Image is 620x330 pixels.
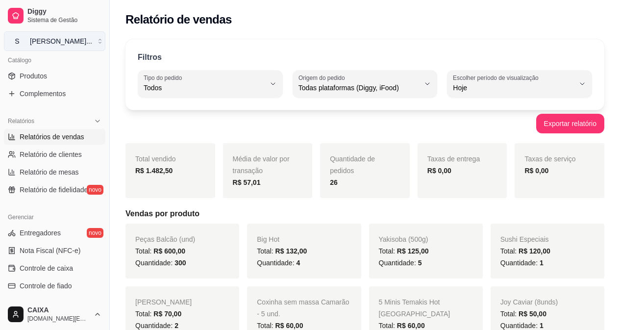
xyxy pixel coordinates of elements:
span: [DOMAIN_NAME][EMAIL_ADDRESS][DOMAIN_NAME] [27,315,90,323]
span: 5 Minis Temakis Hot [GEOGRAPHIC_DATA] [379,298,450,318]
span: Sushi Especiais [500,235,549,243]
span: 2 [174,322,178,330]
h2: Relatório de vendas [125,12,232,27]
label: Escolher período de visualização [453,74,542,82]
span: Relatórios de vendas [20,132,84,142]
div: [PERSON_NAME] ... [30,36,92,46]
button: Escolher período de visualizaçãoHoje [447,70,592,98]
span: Quantidade: [379,259,422,267]
span: Joy Caviar (8unds) [500,298,558,306]
span: Relatório de fidelidade [20,185,88,195]
span: Total: [379,247,429,255]
span: Diggy [27,7,101,16]
span: Quantidade: [500,322,544,330]
span: Controle de caixa [20,263,73,273]
span: Entregadores [20,228,61,238]
span: 4 [296,259,300,267]
a: Entregadoresnovo [4,225,105,241]
span: Total: [257,247,307,255]
span: S [12,36,22,46]
div: Gerenciar [4,209,105,225]
span: Média de valor por transação [233,155,290,175]
a: DiggySistema de Gestão [4,4,105,27]
span: R$ 50,00 [519,310,546,318]
strong: R$ 57,01 [233,178,261,186]
label: Tipo do pedido [144,74,185,82]
span: R$ 60,00 [397,322,425,330]
span: R$ 70,00 [153,310,181,318]
span: Quantidade: [135,259,186,267]
span: Relatório de clientes [20,150,82,159]
span: Relatórios [8,117,34,125]
span: Total: [135,247,185,255]
span: Total: [257,322,303,330]
button: CAIXA[DOMAIN_NAME][EMAIL_ADDRESS][DOMAIN_NAME] [4,303,105,326]
span: Relatório de mesas [20,167,79,177]
span: Quantidade: [257,259,300,267]
span: R$ 125,00 [397,247,429,255]
a: Nota Fiscal (NFC-e) [4,243,105,258]
a: Relatório de clientes [4,147,105,162]
a: Relatório de fidelidadenovo [4,182,105,198]
span: Controle de fiado [20,281,72,291]
strong: R$ 1.482,50 [135,167,173,175]
span: Big Hot [257,235,279,243]
button: Exportar relatório [536,114,604,133]
strong: R$ 0,00 [524,167,548,175]
a: Controle de fiado [4,278,105,294]
span: Coxinha sem massa Camarão - 5 und. [257,298,349,318]
div: Catálogo [4,52,105,68]
a: Produtos [4,68,105,84]
h5: Vendas por produto [125,208,604,220]
span: Quantidade: [135,322,178,330]
a: Cupons [4,296,105,311]
button: Select a team [4,31,105,51]
span: Yakisoba (500g) [379,235,428,243]
strong: R$ 0,00 [427,167,451,175]
span: R$ 132,00 [275,247,307,255]
span: Quantidade: [500,259,544,267]
span: Peças Balcão (und) [135,235,195,243]
p: Filtros [138,51,162,63]
button: Tipo do pedidoTodos [138,70,283,98]
span: 300 [174,259,186,267]
span: Todos [144,83,265,93]
button: Origem do pedidoTodas plataformas (Diggy, iFood) [293,70,438,98]
span: Sistema de Gestão [27,16,101,24]
span: R$ 600,00 [153,247,185,255]
span: Todas plataformas (Diggy, iFood) [298,83,420,93]
a: Relatório de mesas [4,164,105,180]
span: 5 [418,259,422,267]
span: R$ 60,00 [275,322,303,330]
span: Produtos [20,71,47,81]
span: Total: [500,310,546,318]
span: 1 [540,322,544,330]
label: Origem do pedido [298,74,348,82]
a: Relatórios de vendas [4,129,105,145]
span: Quantidade de pedidos [330,155,375,175]
span: R$ 120,00 [519,247,550,255]
a: Complementos [4,86,105,102]
span: Total: [500,247,550,255]
strong: 26 [330,178,338,186]
a: Controle de caixa [4,260,105,276]
span: Total: [379,322,425,330]
span: Complementos [20,89,66,99]
span: Total vendido [135,155,176,163]
span: Nota Fiscal (NFC-e) [20,246,80,255]
span: [PERSON_NAME] [135,298,192,306]
span: Hoje [453,83,574,93]
span: Taxas de entrega [427,155,480,163]
span: Total: [135,310,181,318]
span: 1 [540,259,544,267]
span: CAIXA [27,306,90,315]
span: Taxas de serviço [524,155,575,163]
